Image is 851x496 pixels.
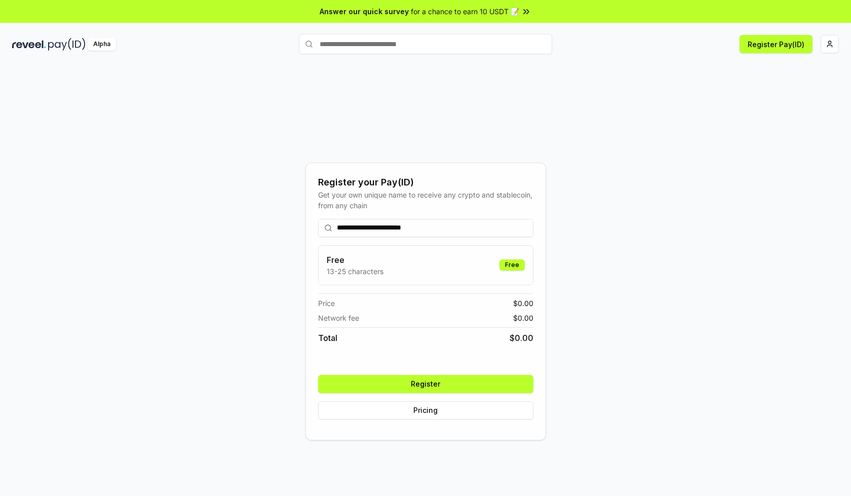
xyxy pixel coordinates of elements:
h3: Free [327,254,383,266]
button: Register Pay(ID) [740,35,813,53]
span: Price [318,298,335,309]
span: $ 0.00 [513,313,533,323]
span: Total [318,332,337,344]
span: Network fee [318,313,359,323]
img: reveel_dark [12,38,46,51]
div: Get your own unique name to receive any crypto and stablecoin, from any chain [318,189,533,211]
span: for a chance to earn 10 USDT 📝 [411,6,519,17]
button: Pricing [318,401,533,419]
button: Register [318,375,533,393]
span: Answer our quick survey [320,6,409,17]
div: Alpha [88,38,116,51]
img: pay_id [48,38,86,51]
span: $ 0.00 [510,332,533,344]
div: Register your Pay(ID) [318,175,533,189]
p: 13-25 characters [327,266,383,277]
div: Free [499,259,525,271]
span: $ 0.00 [513,298,533,309]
